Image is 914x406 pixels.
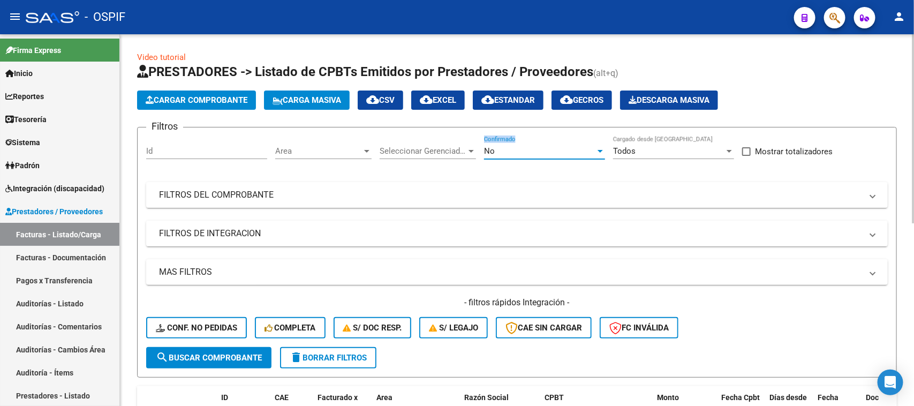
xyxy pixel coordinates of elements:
span: PRESTADORES -> Listado de CPBTs Emitidos por Prestadores / Proveedores [137,64,593,79]
button: Carga Masiva [264,91,350,110]
button: CSV [358,91,403,110]
span: Prestadores / Proveedores [5,206,103,217]
span: Tesorería [5,114,47,125]
span: Razón Social [464,393,509,402]
mat-expansion-panel-header: FILTROS DE INTEGRACION [146,221,888,246]
mat-expansion-panel-header: MAS FILTROS [146,259,888,285]
button: Borrar Filtros [280,347,376,369]
button: Gecros [552,91,612,110]
span: Sistema [5,137,40,148]
button: S/ Doc Resp. [334,317,412,339]
button: Descarga Masiva [620,91,718,110]
mat-icon: cloud_download [481,93,494,106]
span: Reportes [5,91,44,102]
app-download-masive: Descarga masiva de comprobantes (adjuntos) [620,91,718,110]
span: Padrón [5,160,40,171]
mat-icon: menu [9,10,21,23]
button: Buscar Comprobante [146,347,271,369]
span: Todos [613,146,636,156]
button: CAE SIN CARGAR [496,317,592,339]
h4: - filtros rápidos Integración - [146,297,888,309]
span: CSV [366,95,395,105]
mat-icon: cloud_download [366,93,379,106]
span: Borrar Filtros [290,353,367,363]
mat-icon: cloud_download [420,93,433,106]
span: Fecha Cpbt [721,393,760,402]
span: Gecros [560,95,603,105]
span: No [484,146,495,156]
span: Completa [265,323,316,333]
span: Buscar Comprobante [156,353,262,363]
button: S/ legajo [419,317,488,339]
span: ID [221,393,228,402]
button: Completa [255,317,326,339]
span: Mostrar totalizadores [755,145,833,158]
mat-panel-title: FILTROS DEL COMPROBANTE [159,189,862,201]
button: Cargar Comprobante [137,91,256,110]
button: EXCEL [411,91,465,110]
span: Monto [657,393,679,402]
mat-icon: delete [290,351,303,364]
span: Seleccionar Gerenciador [380,146,466,156]
h3: Filtros [146,119,183,134]
span: Firma Express [5,44,61,56]
span: S/ Doc Resp. [343,323,402,333]
span: Inicio [5,67,33,79]
span: Descarga Masiva [629,95,709,105]
div: Open Intercom Messenger [878,370,903,395]
span: Integración (discapacidad) [5,183,104,194]
button: FC Inválida [600,317,678,339]
mat-expansion-panel-header: FILTROS DEL COMPROBANTE [146,182,888,208]
span: (alt+q) [593,68,618,78]
span: CAE SIN CARGAR [505,323,582,333]
a: Video tutorial [137,52,186,62]
span: EXCEL [420,95,456,105]
span: S/ legajo [429,323,478,333]
span: Conf. no pedidas [156,323,237,333]
span: Area [275,146,362,156]
span: FC Inválida [609,323,669,333]
span: CPBT [545,393,564,402]
mat-icon: person [893,10,905,23]
span: Carga Masiva [273,95,341,105]
span: Cargar Comprobante [146,95,247,105]
mat-panel-title: MAS FILTROS [159,266,862,278]
button: Estandar [473,91,543,110]
span: Estandar [481,95,535,105]
button: Conf. no pedidas [146,317,247,339]
mat-panel-title: FILTROS DE INTEGRACION [159,228,862,239]
mat-icon: cloud_download [560,93,573,106]
mat-icon: search [156,351,169,364]
span: Area [376,393,392,402]
span: CAE [275,393,289,402]
span: - OSPIF [85,5,125,29]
